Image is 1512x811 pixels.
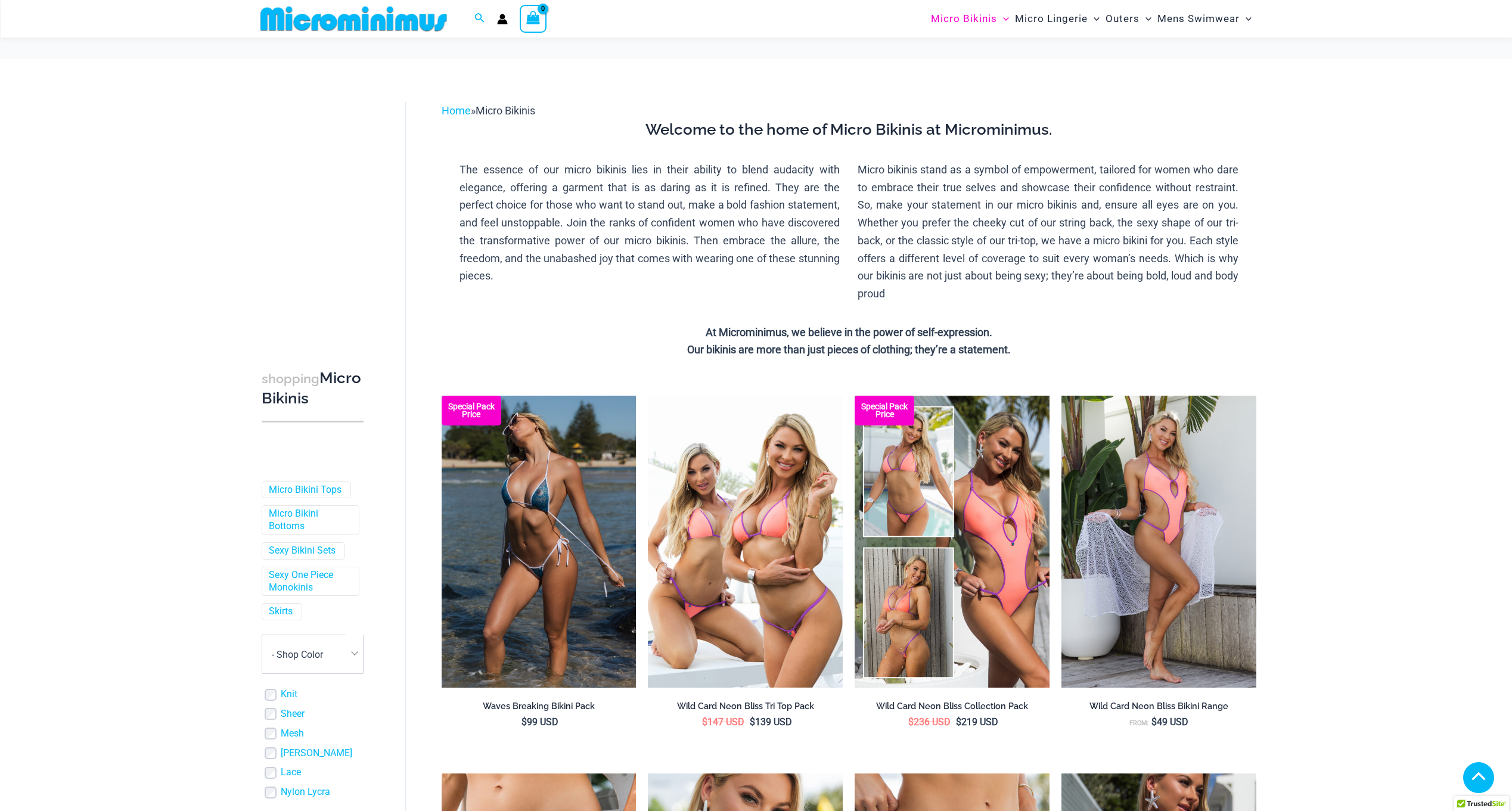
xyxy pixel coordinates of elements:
span: Menu Toggle [1140,4,1151,34]
a: Sheer [281,708,305,720]
h2: Wild Card Neon Bliss Bikini Range [1061,701,1256,712]
span: Menu Toggle [1088,4,1100,34]
span: From: [1129,719,1148,727]
h2: Wild Card Neon Bliss Collection Pack [855,701,1050,712]
nav: Site Navigation [926,2,1257,36]
a: Knit [281,688,297,701]
a: Wild Card Neon Bliss Tri Top Pack [648,701,843,716]
a: Wild Card Neon Bliss 312 Top 01Wild Card Neon Bliss 819 One Piece St Martin 5996 Sarong 04Wild Ca... [1061,396,1256,688]
b: Special Pack Price [855,403,914,418]
a: Micro Bikini Bottoms [269,508,350,533]
iframe: TrustedSite Certified [262,92,369,331]
span: $ [750,716,755,728]
a: Lace [281,766,301,779]
img: Wild Card Neon Bliss Tri Top Pack [648,396,843,688]
span: Micro Bikinis [476,104,535,117]
bdi: 147 USD [702,716,744,728]
strong: At Microminimus, we believe in the power of self-expression. [706,326,992,338]
a: Account icon link [497,14,508,24]
a: Waves Breaking Ocean 312 Top 456 Bottom 08 Waves Breaking Ocean 312 Top 456 Bottom 04Waves Breaki... [442,396,637,688]
a: Mesh [281,728,304,740]
span: $ [521,716,527,728]
span: Micro Lingerie [1015,4,1088,34]
img: Waves Breaking Ocean 312 Top 456 Bottom 08 [442,396,637,688]
a: Mens SwimwearMenu ToggleMenu Toggle [1154,4,1255,34]
b: Special Pack Price [442,403,501,418]
bdi: 99 USD [521,716,558,728]
a: Skirts [269,605,293,618]
bdi: 49 USD [1151,716,1188,728]
img: Wild Card Neon Bliss 312 Top 01 [1061,396,1256,688]
img: Collection Pack (7) [855,396,1050,688]
p: The essence of our micro bikinis lies in their ability to blend audacity with elegance, offering ... [460,161,840,285]
span: $ [908,716,914,728]
a: Waves Breaking Bikini Pack [442,701,637,716]
a: [PERSON_NAME] [281,747,352,760]
h2: Waves Breaking Bikini Pack [442,701,637,712]
a: Wild Card Neon Bliss Tri Top PackWild Card Neon Bliss Tri Top Pack BWild Card Neon Bliss Tri Top ... [648,396,843,688]
a: Collection Pack (7) Collection Pack B (1)Collection Pack B (1) [855,396,1050,688]
strong: Our bikinis are more than just pieces of clothing; they’re a statement. [687,343,1011,356]
span: - Shop Color [262,635,363,673]
a: Home [442,104,471,117]
a: View Shopping Cart, empty [520,5,547,32]
span: » [442,104,535,117]
span: $ [956,716,961,728]
bdi: 219 USD [956,716,998,728]
a: Micro Bikini Tops [269,484,341,496]
img: MM SHOP LOGO FLAT [256,5,452,32]
span: Menu Toggle [997,4,1009,34]
span: $ [1151,716,1157,728]
a: Micro LingerieMenu ToggleMenu Toggle [1012,4,1103,34]
bdi: 139 USD [750,716,792,728]
span: Menu Toggle [1240,4,1252,34]
a: Wild Card Neon Bliss Collection Pack [855,701,1050,716]
a: Nylon Lycra [281,786,330,798]
h3: Welcome to the home of Micro Bikinis at Microminimus. [451,120,1247,140]
bdi: 236 USD [908,716,951,728]
span: Micro Bikinis [931,4,997,34]
span: Outers [1106,4,1140,34]
a: Search icon link [474,11,485,26]
span: - Shop Color [262,635,364,674]
span: Mens Swimwear [1157,4,1240,34]
p: Micro bikinis stand as a symbol of empowerment, tailored for women who dare to embrace their true... [858,161,1238,303]
a: Wild Card Neon Bliss Bikini Range [1061,701,1256,716]
h3: Micro Bikinis [262,368,364,409]
a: Sexy Bikini Sets [269,545,336,557]
a: Sexy One Piece Monokinis [269,569,350,594]
a: Micro BikinisMenu ToggleMenu Toggle [928,4,1012,34]
span: shopping [262,371,319,386]
a: OutersMenu ToggleMenu Toggle [1103,4,1154,34]
span: $ [702,716,707,728]
span: - Shop Color [272,649,323,660]
h2: Wild Card Neon Bliss Tri Top Pack [648,701,843,712]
